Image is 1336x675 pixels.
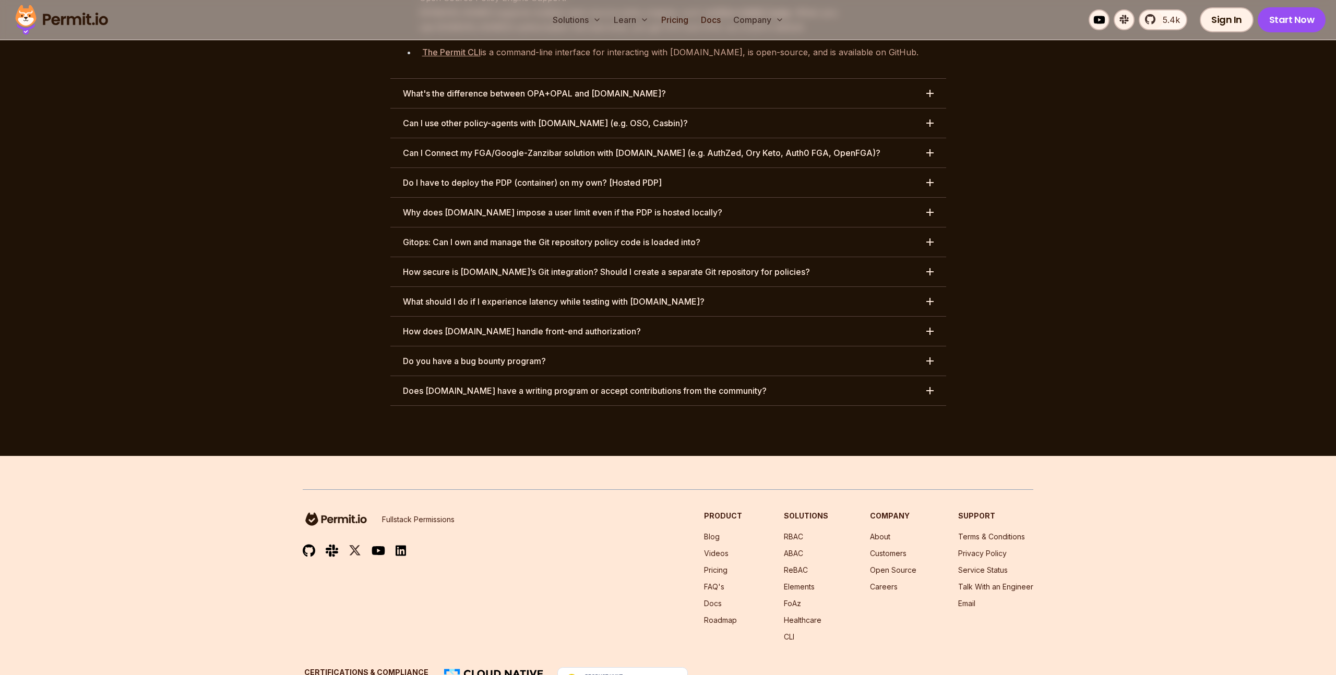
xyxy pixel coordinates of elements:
a: Pricing [657,9,693,30]
a: FoAz [784,599,801,608]
a: The Permit CLI [422,47,481,57]
a: Docs [697,9,725,30]
a: ReBAC [784,565,808,574]
h3: Gitops: Can I own and manage the Git repository policy code is loaded into? [403,236,700,248]
img: slack [326,544,338,558]
h3: How does [DOMAIN_NAME] handle front-end authorization? [403,325,641,337]
h3: Why does [DOMAIN_NAME] impose a user limit even if the PDP is hosted locally? [403,206,722,219]
a: Terms & Conditions [958,532,1025,541]
h3: Solutions [784,511,828,521]
img: Permit logo [10,2,113,38]
h3: Do I have to deploy the PDP (container) on my own? [Hosted PDP] [403,176,662,189]
a: Pricing [704,565,727,574]
h3: Do you have a bug bounty program? [403,355,546,367]
a: Roadmap [704,616,737,624]
h3: Does [DOMAIN_NAME] have a writing program or accept contributions from the community? [403,384,767,397]
button: What's the difference between OPA+OPAL and [DOMAIN_NAME]? [390,79,946,108]
button: Learn [610,9,653,30]
button: Why does [DOMAIN_NAME] impose a user limit even if the PDP is hosted locally? [390,198,946,227]
a: Videos [704,549,729,558]
a: Privacy Policy [958,549,1007,558]
a: Sign In [1200,7,1254,32]
a: Docs [704,599,722,608]
a: About [870,532,890,541]
span: 5.4k [1156,14,1180,26]
img: github [303,544,315,557]
img: youtube [372,545,385,557]
button: Can I Connect my FGA/Google-Zanzibar solution with [DOMAIN_NAME] (e.g. AuthZed, Ory Keto, Auth0 F... [390,138,946,167]
img: twitter [349,544,361,557]
button: Do I have to deploy the PDP (container) on my own? [Hosted PDP] [390,168,946,197]
a: Service Status [958,565,1008,574]
p: Fullstack Permissions [382,514,455,525]
h3: How secure is [DOMAIN_NAME]’s Git integration? Should I create a separate Git repository for poli... [403,266,810,278]
h3: Can I use other policy-agents with [DOMAIN_NAME] (e.g. OSO, Casbin)? [403,117,688,129]
h3: What's the difference between OPA+OPAL and [DOMAIN_NAME]? [403,87,666,100]
img: logo [303,511,369,527]
a: CLI [784,632,794,641]
button: What should I do if I experience latency while testing with [DOMAIN_NAME]? [390,287,946,316]
button: How secure is [DOMAIN_NAME]’s Git integration? Should I create a separate Git repository for poli... [390,257,946,286]
button: Does [DOMAIN_NAME] have a writing program or accept contributions from the community? [390,376,946,405]
a: Blog [704,532,720,541]
div: is a command-line interface for interacting with [DOMAIN_NAME], is open-source, and is available ... [420,45,934,59]
a: Elements [784,582,815,591]
a: Careers [870,582,898,591]
a: RBAC [784,532,803,541]
h3: Company [870,511,916,521]
h3: What should I do if I experience latency while testing with [DOMAIN_NAME]? [403,295,705,308]
a: Start Now [1258,7,1326,32]
button: Can I use other policy-agents with [DOMAIN_NAME] (e.g. OSO, Casbin)? [390,109,946,138]
button: Company [729,9,788,30]
button: Solutions [548,9,605,30]
button: Gitops: Can I own and manage the Git repository policy code is loaded into? [390,227,946,257]
h3: Support [958,511,1033,521]
a: ABAC [784,549,803,558]
a: Talk With an Engineer [958,582,1033,591]
button: Do you have a bug bounty program? [390,346,946,376]
a: FAQ's [704,582,724,591]
img: linkedin [396,545,406,557]
h3: Can I Connect my FGA/Google-Zanzibar solution with [DOMAIN_NAME] (e.g. AuthZed, Ory Keto, Auth0 F... [403,147,880,159]
button: How does [DOMAIN_NAME] handle front-end authorization? [390,317,946,346]
a: Open Source [870,565,916,574]
a: Healthcare [784,616,821,624]
a: 5.4k [1139,9,1187,30]
h3: Product [704,511,742,521]
a: Email [958,599,975,608]
a: Customers [870,549,906,558]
